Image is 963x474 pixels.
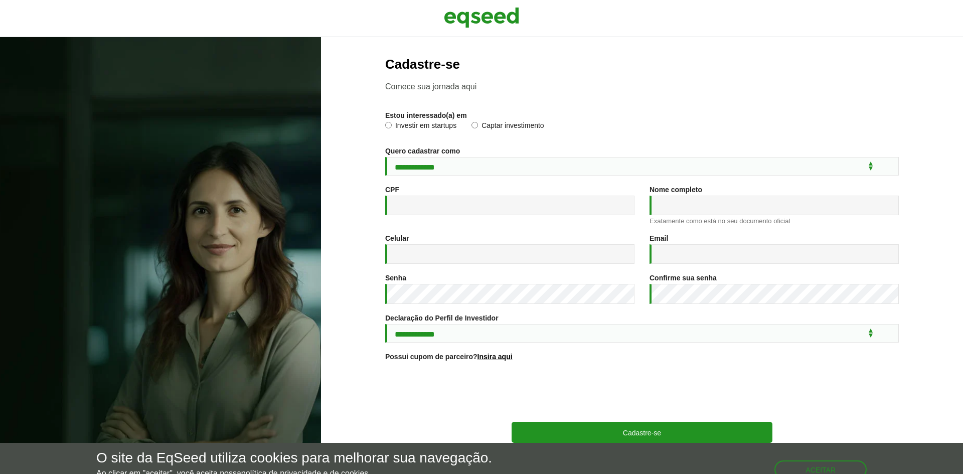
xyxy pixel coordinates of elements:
h5: O site da EqSeed utiliza cookies para melhorar sua navegação. [96,450,492,466]
label: Quero cadastrar como [385,147,460,154]
input: Captar investimento [471,122,478,128]
label: CPF [385,186,399,193]
label: Captar investimento [471,122,544,132]
label: Email [650,235,668,242]
h2: Cadastre-se [385,57,899,72]
label: Possui cupom de parceiro? [385,353,513,360]
label: Investir em startups [385,122,456,132]
label: Estou interessado(a) em [385,112,467,119]
label: Celular [385,235,409,242]
img: EqSeed Logo [444,5,519,30]
div: Exatamente como está no seu documento oficial [650,218,899,224]
input: Investir em startups [385,122,392,128]
label: Nome completo [650,186,702,193]
label: Confirme sua senha [650,274,717,281]
label: Declaração do Perfil de Investidor [385,314,499,322]
button: Cadastre-se [512,422,772,443]
label: Senha [385,274,406,281]
a: Insira aqui [477,353,513,360]
iframe: reCAPTCHA [566,373,718,412]
p: Comece sua jornada aqui [385,82,899,91]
